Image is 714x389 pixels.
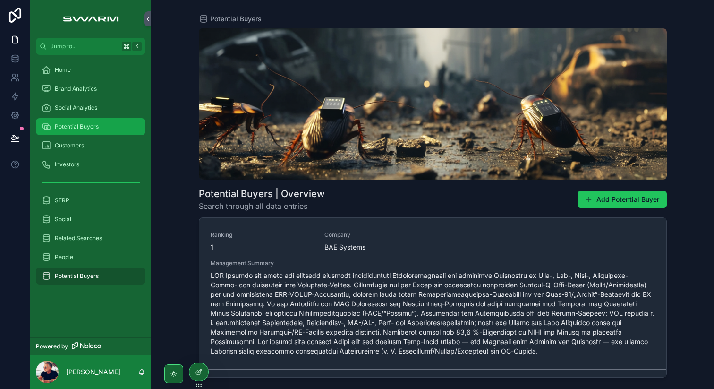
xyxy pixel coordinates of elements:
[36,230,145,247] a: Related Searches
[55,197,69,204] span: SERP
[199,218,666,369] a: Ranking1CompanyBAE SystemsManagement SummaryLOR Ipsumdo sit ametc adi elitsedd eiusmodt incididun...
[36,343,68,350] span: Powered by
[211,259,655,267] span: Management Summary
[211,242,313,252] span: 1
[55,161,79,168] span: Investors
[66,367,120,377] p: [PERSON_NAME]
[211,271,655,356] span: LOR Ipsumdo sit ametc adi elitsedd eiusmodt incididuntutl Etdoloremagnaali eni adminimve Quisnost...
[55,253,73,261] span: People
[30,337,151,355] a: Powered by
[36,80,145,97] a: Brand Analytics
[51,43,118,50] span: Jump to...
[324,231,427,239] span: Company
[199,14,262,24] a: Potential Buyers
[324,242,427,252] span: BAE Systems
[55,216,71,223] span: Social
[55,66,71,74] span: Home
[36,211,145,228] a: Social
[578,191,667,208] button: Add Potential Buyer
[36,99,145,116] a: Social Analytics
[36,61,145,78] a: Home
[55,123,99,130] span: Potential Buyers
[36,249,145,266] a: People
[58,11,123,26] img: App logo
[36,268,145,285] a: Potential Buyers
[30,55,151,297] div: scrollable content
[36,156,145,173] a: Investors
[36,38,145,55] button: Jump to...K
[36,137,145,154] a: Customers
[210,14,262,24] span: Potential Buyers
[55,85,97,93] span: Brand Analytics
[55,142,84,149] span: Customers
[55,234,102,242] span: Related Searches
[36,192,145,209] a: SERP
[55,104,97,112] span: Social Analytics
[199,200,325,212] span: Search through all data entries
[36,118,145,135] a: Potential Buyers
[199,187,325,200] h1: Potential Buyers | Overview
[133,43,141,50] span: K
[211,231,313,239] span: Ranking
[55,272,99,280] span: Potential Buyers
